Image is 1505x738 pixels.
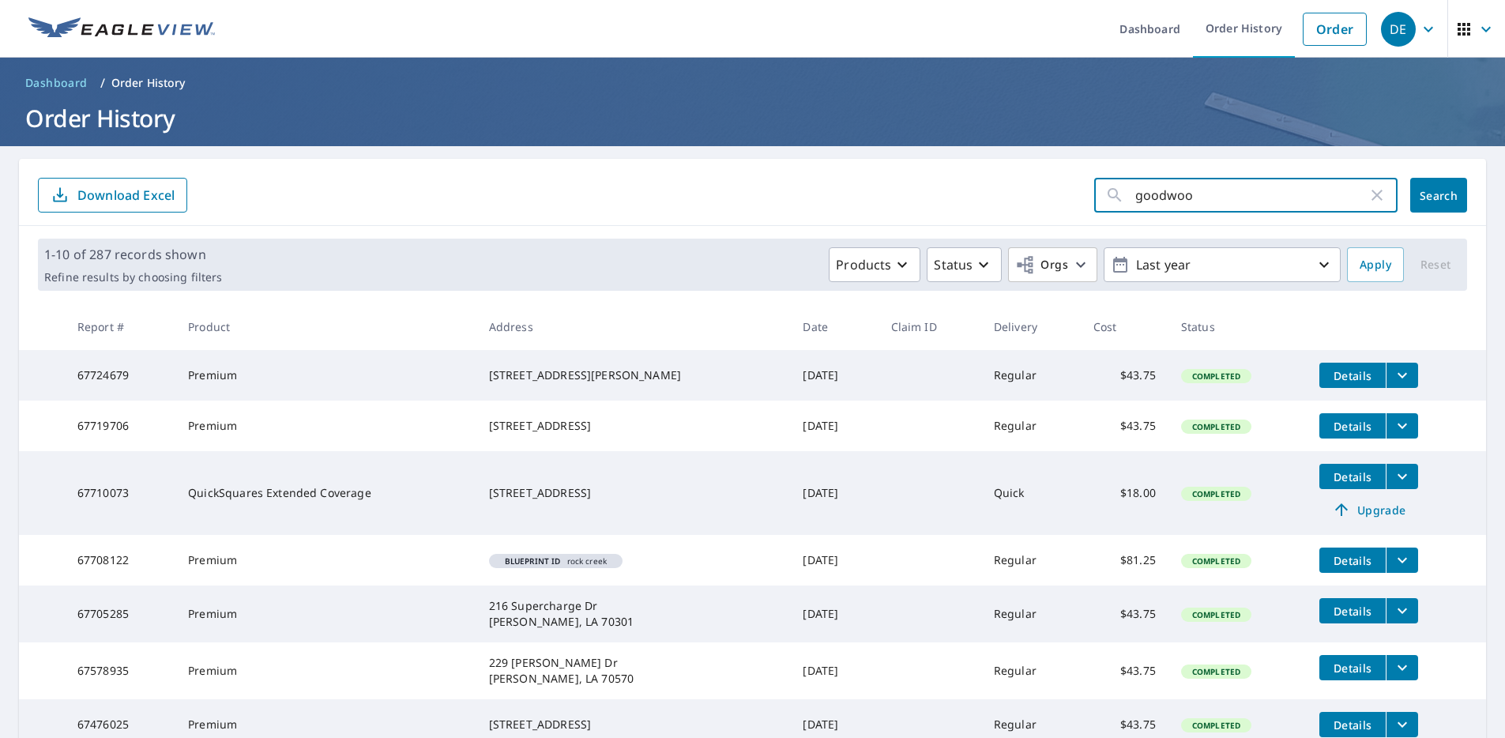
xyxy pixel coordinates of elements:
td: 67710073 [65,451,175,535]
span: Completed [1183,555,1250,567]
div: 229 [PERSON_NAME] Dr [PERSON_NAME], LA 70570 [489,655,778,687]
td: Regular [981,350,1081,401]
span: Apply [1360,255,1391,275]
td: [DATE] [790,350,878,401]
p: Status [934,255,973,274]
span: rock creek [495,557,616,565]
button: Download Excel [38,178,187,213]
th: Delivery [981,303,1081,350]
li: / [100,73,105,92]
td: Regular [981,401,1081,451]
span: Details [1329,553,1376,568]
button: filesDropdownBtn-67578935 [1386,655,1418,680]
nav: breadcrumb [19,70,1486,96]
span: Details [1329,604,1376,619]
th: Product [175,303,476,350]
th: Status [1168,303,1307,350]
span: Details [1329,368,1376,383]
span: Completed [1183,421,1250,432]
div: DE [1381,12,1416,47]
td: Premium [175,586,476,642]
button: Apply [1347,247,1404,282]
span: Search [1423,188,1454,203]
p: 1-10 of 287 records shown [44,245,222,264]
td: [DATE] [790,451,878,535]
span: Details [1329,717,1376,732]
span: Details [1329,469,1376,484]
span: Dashboard [25,75,88,91]
button: detailsBtn-67719706 [1319,413,1386,439]
td: Premium [175,535,476,586]
td: 67705285 [65,586,175,642]
a: Dashboard [19,70,94,96]
td: Premium [175,350,476,401]
td: 67578935 [65,642,175,699]
td: Quick [981,451,1081,535]
button: filesDropdownBtn-67710073 [1386,464,1418,489]
td: 67719706 [65,401,175,451]
span: Orgs [1015,255,1068,275]
button: detailsBtn-67578935 [1319,655,1386,680]
td: 67708122 [65,535,175,586]
td: $18.00 [1081,451,1168,535]
td: $43.75 [1081,642,1168,699]
button: filesDropdownBtn-67476025 [1386,712,1418,737]
td: $81.25 [1081,535,1168,586]
span: Completed [1183,666,1250,677]
th: Date [790,303,878,350]
button: filesDropdownBtn-67705285 [1386,598,1418,623]
img: EV Logo [28,17,215,41]
button: Orgs [1008,247,1097,282]
span: Completed [1183,488,1250,499]
span: Completed [1183,609,1250,620]
div: [STREET_ADDRESS][PERSON_NAME] [489,367,778,383]
p: Products [836,255,891,274]
button: Search [1410,178,1467,213]
td: Regular [981,535,1081,586]
button: filesDropdownBtn-67719706 [1386,413,1418,439]
th: Claim ID [879,303,981,350]
p: Order History [111,75,186,91]
div: 216 Supercharge Dr [PERSON_NAME], LA 70301 [489,598,778,630]
td: Premium [175,401,476,451]
th: Cost [1081,303,1168,350]
td: $43.75 [1081,401,1168,451]
p: Last year [1130,251,1315,279]
button: Status [927,247,1002,282]
td: Regular [981,642,1081,699]
td: 67724679 [65,350,175,401]
a: Upgrade [1319,497,1418,522]
em: Blueprint ID [505,557,561,565]
button: detailsBtn-67705285 [1319,598,1386,623]
button: detailsBtn-67476025 [1319,712,1386,737]
td: Regular [981,586,1081,642]
span: Details [1329,661,1376,676]
td: $43.75 [1081,586,1168,642]
span: Upgrade [1329,500,1409,519]
button: detailsBtn-67710073 [1319,464,1386,489]
td: [DATE] [790,401,878,451]
th: Address [476,303,791,350]
input: Address, Report #, Claim ID, etc. [1135,173,1368,217]
button: filesDropdownBtn-67724679 [1386,363,1418,388]
td: QuickSquares Extended Coverage [175,451,476,535]
p: Download Excel [77,186,175,204]
p: Refine results by choosing filters [44,270,222,284]
div: [STREET_ADDRESS] [489,485,778,501]
td: [DATE] [790,586,878,642]
td: [DATE] [790,642,878,699]
span: Completed [1183,720,1250,731]
th: Report # [65,303,175,350]
h1: Order History [19,102,1486,134]
a: Order [1303,13,1367,46]
td: Premium [175,642,476,699]
div: [STREET_ADDRESS] [489,418,778,434]
td: [DATE] [790,535,878,586]
td: $43.75 [1081,350,1168,401]
button: detailsBtn-67708122 [1319,548,1386,573]
span: Details [1329,419,1376,434]
button: filesDropdownBtn-67708122 [1386,548,1418,573]
div: [STREET_ADDRESS] [489,717,778,732]
span: Completed [1183,371,1250,382]
button: detailsBtn-67724679 [1319,363,1386,388]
